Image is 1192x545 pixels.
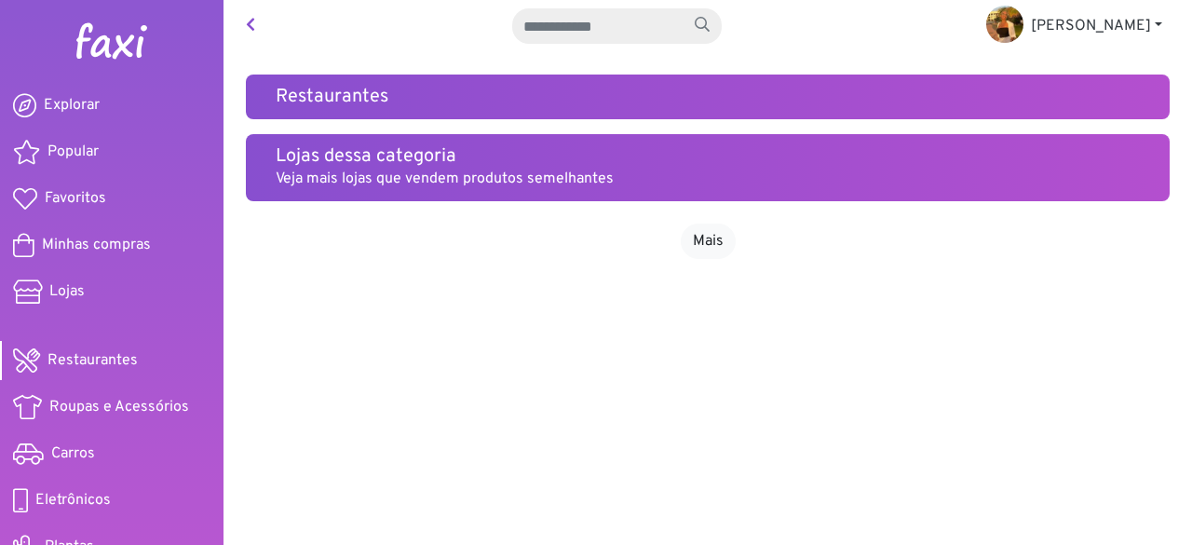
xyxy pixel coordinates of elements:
span: Carros [51,443,95,465]
span: Favoritos [45,187,106,210]
span: Roupas e Acessórios [49,396,189,418]
h5: Lojas dessa categoria [276,145,1140,168]
a: [PERSON_NAME] [971,7,1177,45]
span: Minhas compras [42,234,151,256]
h5: Restaurantes [276,86,1140,108]
span: Restaurantes [47,349,138,372]
span: Eletrônicos [35,489,111,511]
span: Explorar [44,94,100,116]
p: Veja mais lojas que vendem produtos semelhantes [276,168,1140,190]
a: Mais [681,224,736,259]
span: Lojas [49,280,85,303]
span: Popular [47,141,99,163]
span: [PERSON_NAME] [1031,17,1151,35]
